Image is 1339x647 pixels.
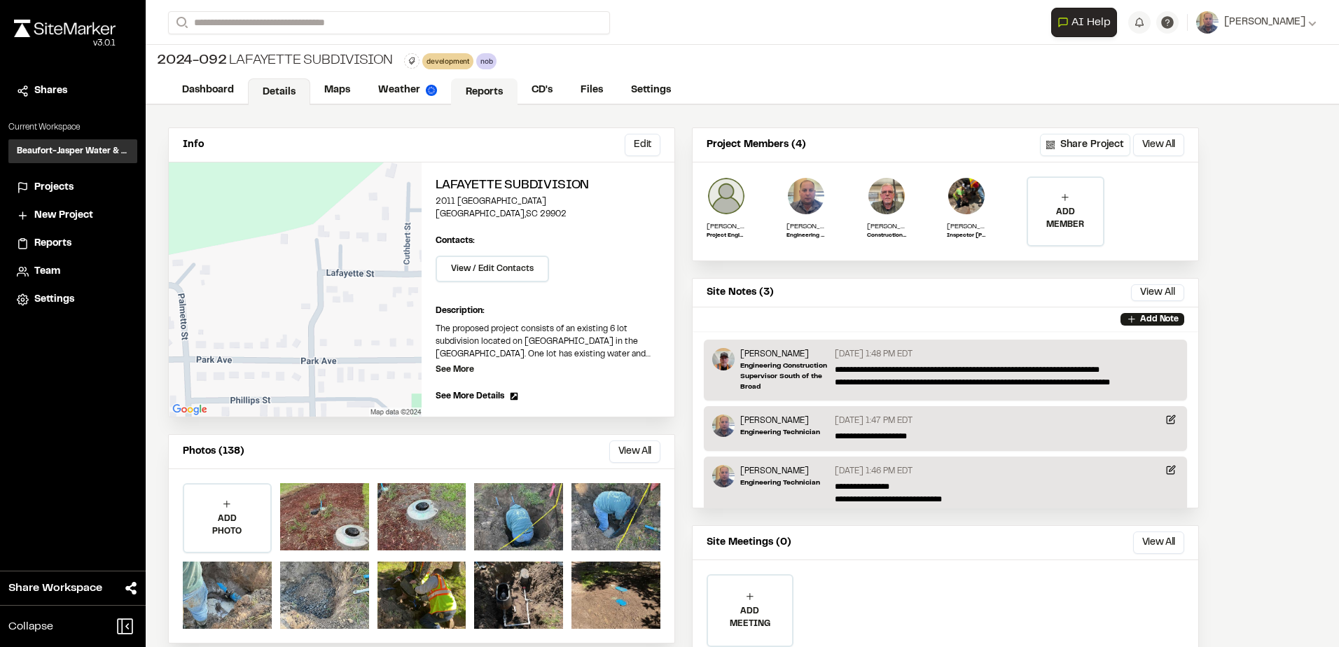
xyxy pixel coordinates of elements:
[17,145,129,158] h3: Beaufort-Jasper Water & Sewer Authority
[436,208,660,221] p: [GEOGRAPHIC_DATA] , SC 29902
[786,232,826,240] p: Engineering Technician
[17,208,129,223] a: New Project
[835,465,913,478] p: [DATE] 1:46 PM EDT
[436,305,660,317] p: Description:
[835,348,913,361] p: [DATE] 1:48 PM EDT
[1051,8,1117,37] button: Open AI Assistant
[1028,206,1102,231] p: ADD MEMBER
[168,11,193,34] button: Search
[867,176,906,216] img: Chris McVey
[609,440,660,463] button: View All
[436,363,474,376] p: See More
[1071,14,1111,31] span: AI Help
[617,77,685,104] a: Settings
[404,53,419,69] button: Edit Tags
[1133,531,1184,554] button: View All
[1051,8,1123,37] div: Open AI Assistant
[567,77,617,104] a: Files
[625,134,660,156] button: Edit
[947,232,986,240] p: Inspector [PERSON_NAME]
[248,78,310,105] a: Details
[867,221,906,232] p: [PERSON_NAME]
[740,415,820,427] p: [PERSON_NAME]
[1131,284,1184,301] button: View All
[1133,134,1184,156] button: View All
[34,83,67,99] span: Shares
[14,37,116,50] div: Oh geez...please don't...
[786,221,826,232] p: [PERSON_NAME]
[184,513,270,538] p: ADD PHOTO
[436,256,549,282] button: View / Edit Contacts
[947,176,986,216] img: Justin Burke
[786,176,826,216] img: Matthew Giambrone
[712,348,735,370] img: Cliff Schwabauer
[740,478,820,488] p: Engineering Technician
[17,264,129,279] a: Team
[740,427,820,438] p: Engineering Technician
[436,323,660,361] p: The proposed project consists of an existing 6 lot subdivision located on [GEOGRAPHIC_DATA] in th...
[707,535,791,550] p: Site Meetings (0)
[835,415,913,427] p: [DATE] 1:47 PM EDT
[34,264,60,279] span: Team
[451,78,518,105] a: Reports
[1196,11,1219,34] img: User
[8,121,137,134] p: Current Workspace
[707,285,774,300] p: Site Notes (3)
[947,221,986,232] p: [PERSON_NAME]
[1196,11,1317,34] button: [PERSON_NAME]
[476,53,497,69] div: nob
[707,137,806,153] p: Project Members (4)
[17,180,129,195] a: Projects
[14,20,116,37] img: rebrand.png
[708,605,792,630] p: ADD MEETING
[712,415,735,437] img: Matthew Giambrone
[17,83,129,99] a: Shares
[34,236,71,251] span: Reports
[183,444,244,459] p: Photos (138)
[518,77,567,104] a: CD's
[422,53,473,69] div: development
[426,85,437,96] img: precipai.png
[740,361,829,392] p: Engineering Construction Supervisor South of the Broad
[707,221,746,232] p: [PERSON_NAME]
[707,176,746,216] img: Mahathi Bhooshi
[436,176,660,195] h2: Lafayette Subdivision
[157,50,393,71] div: Lafayette Subdivision
[712,465,735,487] img: Matthew Giambrone
[310,77,364,104] a: Maps
[17,292,129,307] a: Settings
[8,618,53,635] span: Collapse
[867,232,906,240] p: Construction Supervisor
[1224,15,1305,30] span: [PERSON_NAME]
[157,50,226,71] span: 2024-092
[740,465,820,478] p: [PERSON_NAME]
[34,180,74,195] span: Projects
[1040,134,1130,156] button: Share Project
[183,137,204,153] p: Info
[364,77,451,104] a: Weather
[17,236,129,251] a: Reports
[436,195,660,208] p: 2011 [GEOGRAPHIC_DATA]
[34,292,74,307] span: Settings
[740,348,829,361] p: [PERSON_NAME]
[707,232,746,240] p: Project Engineer
[1140,313,1179,326] p: Add Note
[34,208,93,223] span: New Project
[436,235,475,247] p: Contacts:
[436,390,504,403] span: See More Details
[8,580,102,597] span: Share Workspace
[168,77,248,104] a: Dashboard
